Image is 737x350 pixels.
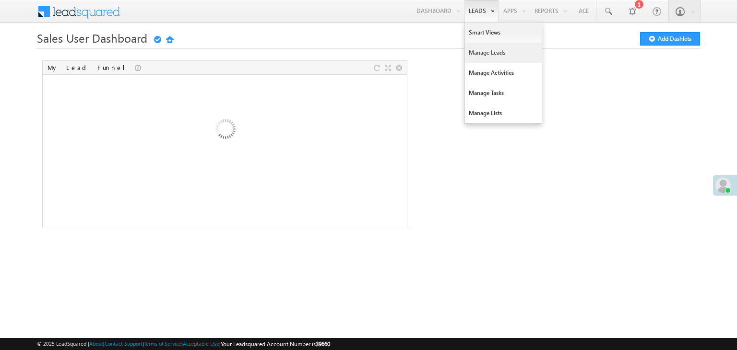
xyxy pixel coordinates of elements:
div: My Lead Funnel [48,63,135,72]
span: © 2025 LeadSquared | | | | | [37,339,330,349]
a: Terms of Service [144,340,181,347]
a: Acceptable Use [183,340,219,347]
span: Your Leadsquared Account Number is [221,340,330,348]
span: Sales User Dashboard [37,30,147,46]
button: Add Dashlets [640,32,700,46]
span: 39660 [316,340,330,348]
a: Manage Activities [465,63,542,83]
img: Loading... [173,79,276,182]
a: Manage Lists [465,103,542,123]
a: About [89,340,103,347]
a: Manage Leads [465,43,542,63]
a: Smart Views [465,23,542,43]
a: Manage Tasks [465,83,542,103]
a: Contact Support [105,340,143,347]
